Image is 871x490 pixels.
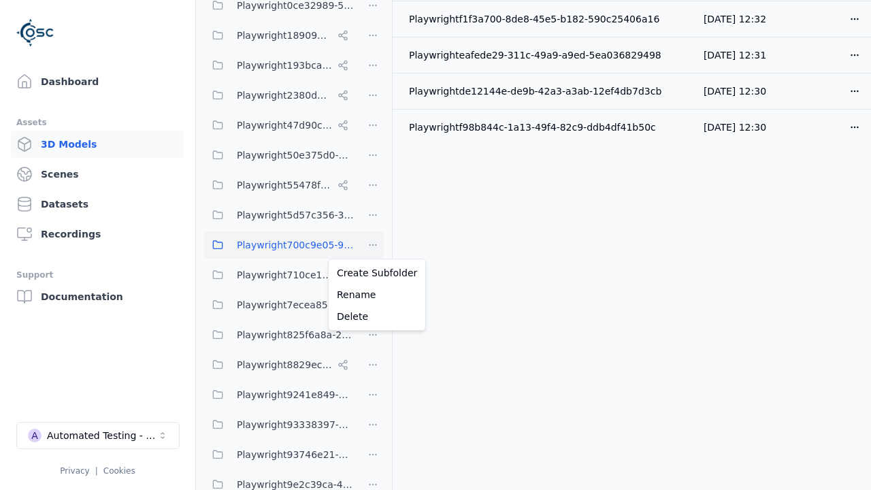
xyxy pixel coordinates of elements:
a: Rename [331,284,423,306]
a: Create Subfolder [331,262,423,284]
a: Delete [331,306,423,327]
